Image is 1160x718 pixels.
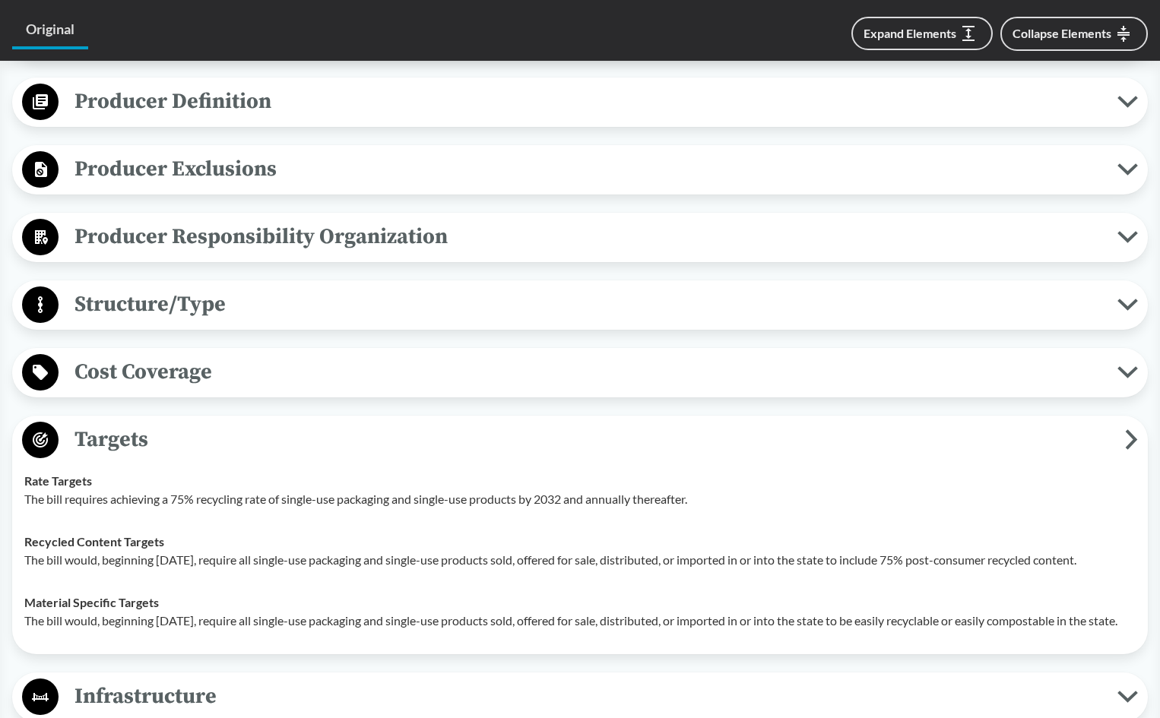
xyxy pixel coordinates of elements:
[59,220,1117,254] span: Producer Responsibility Organization
[17,286,1143,324] button: Structure/Type
[17,150,1143,189] button: Producer Exclusions
[17,421,1143,460] button: Targets
[17,678,1143,716] button: Infrastructure
[59,355,1117,389] span: Cost Coverage
[12,12,88,49] a: Original
[17,218,1143,257] button: Producer Responsibility Organization
[24,534,164,549] strong: Recycled Content Targets
[59,84,1117,119] span: Producer Definition
[24,490,1136,508] p: The bill requires achieving a 75% recycling rate of single-use packaging and single-use products ...
[59,679,1117,713] span: Infrastructure
[24,612,1136,630] p: The bill would, beginning [DATE], require all single-use packaging and single-use products sold, ...
[1000,17,1148,51] button: Collapse Elements
[24,473,92,488] strong: Rate Targets
[24,551,1136,569] p: The bill would, beginning [DATE], require all single-use packaging and single-use products sold, ...
[851,17,993,50] button: Expand Elements
[59,152,1117,186] span: Producer Exclusions
[59,287,1117,321] span: Structure/Type
[24,595,159,609] strong: Material Specific Targets
[59,422,1125,457] span: Targets
[17,83,1143,122] button: Producer Definition
[17,353,1143,392] button: Cost Coverage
